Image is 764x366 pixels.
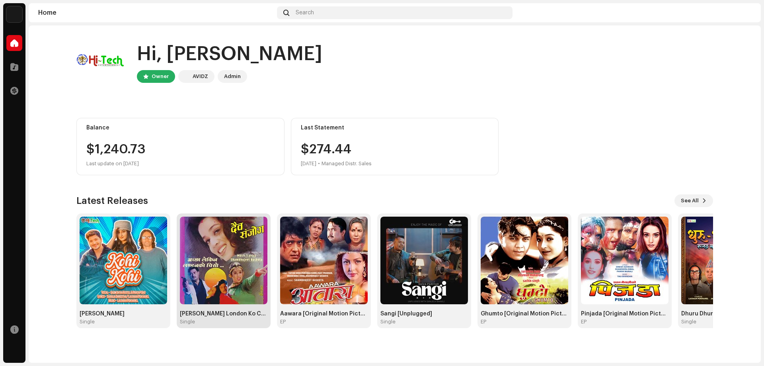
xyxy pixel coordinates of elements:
[152,72,169,81] div: Owner
[80,311,167,317] div: [PERSON_NAME]
[380,217,468,304] img: 3dc30f93-d538-4d5c-9e76-970027501a01
[280,319,286,325] div: EP
[76,118,285,175] re-o-card-value: Balance
[76,194,148,207] h3: Latest Releases
[80,319,95,325] div: Single
[581,217,668,304] img: 8353e02b-2243-4104-b321-f6bac07b5af9
[193,72,208,81] div: AVIDZ
[280,217,368,304] img: 00881eec-d6fa-49e2-87e6-734eb3f82878
[180,311,267,317] div: [PERSON_NAME] London Ko Chiso
[86,159,275,168] div: Last update on [DATE]
[180,217,267,304] img: 8d7dff91-4fa1-4a11-a7d3-80e70c7cacce
[674,194,713,207] button: See All
[739,6,751,19] img: f6b83e16-e947-4fc9-9cc2-434e4cbb8497
[80,217,167,304] img: 8fda762f-d3eb-43c5-9aa4-de8a947ebbaa
[322,159,372,168] div: Managed Distr. Sales
[481,319,486,325] div: EP
[6,6,22,22] img: 10d72f0b-d06a-424f-aeaa-9c9f537e57b6
[137,41,322,67] div: Hi, [PERSON_NAME]
[481,217,568,304] img: 81fe8583-da7b-4f83-a5f0-f0986b09d7de
[318,159,320,168] div: •
[38,10,274,16] div: Home
[681,193,699,209] span: See All
[681,319,696,325] div: Single
[301,125,489,131] div: Last Statement
[224,72,241,81] div: Admin
[291,118,499,175] re-o-card-value: Last Statement
[380,319,396,325] div: Single
[296,10,314,16] span: Search
[301,159,316,168] div: [DATE]
[481,311,568,317] div: Ghumto [Original Motion Picture Soundtrack]
[380,311,468,317] div: Sangi [Unplugged]
[280,311,368,317] div: Aawara [Original Motion Picture Soundtrack]
[180,319,195,325] div: Single
[581,319,587,325] div: EP
[86,125,275,131] div: Balance
[180,72,189,81] img: 10d72f0b-d06a-424f-aeaa-9c9f537e57b6
[581,311,668,317] div: Pinjada [Original Motion Picture Soundtrack]
[76,38,124,86] img: f6b83e16-e947-4fc9-9cc2-434e4cbb8497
